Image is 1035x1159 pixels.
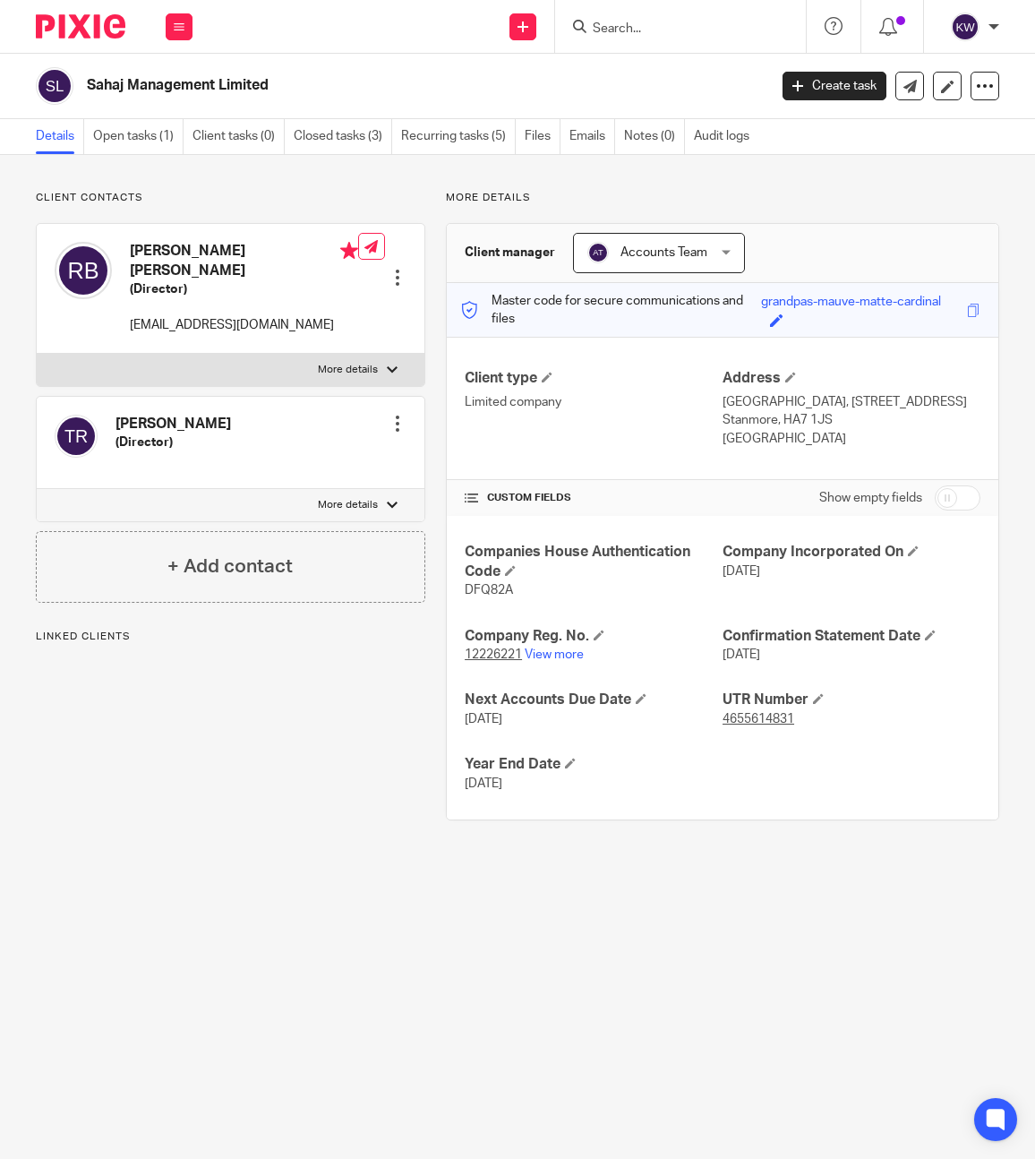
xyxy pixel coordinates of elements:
h5: (Director) [115,434,231,451]
a: Notes (0) [624,119,685,154]
a: Emails [569,119,615,154]
a: Open tasks (1) [93,119,184,154]
h4: Year End Date [465,755,723,774]
a: Details [36,119,84,154]
img: svg%3E [36,67,73,105]
i: Primary [340,242,358,260]
h5: (Director) [130,280,358,298]
h4: Companies House Authentication Code [465,543,723,581]
a: Recurring tasks (5) [401,119,516,154]
tcxspan: Call 12226221 via 3CX [465,648,522,661]
h4: Client type [465,369,723,388]
div: grandpas-mauve-matte-cardinal [761,293,941,313]
h4: [PERSON_NAME] [115,415,231,434]
h4: UTR Number [723,691,980,709]
input: Search [591,21,752,38]
label: Show empty fields [819,489,922,507]
p: Stanmore, HA7 1JS [723,411,980,429]
h4: Address [723,369,980,388]
p: Client contacts [36,191,425,205]
span: [DATE] [723,648,760,661]
img: svg%3E [587,242,609,263]
h4: Company Incorporated On [723,543,980,562]
span: Accounts Team [620,246,707,259]
img: svg%3E [55,415,98,458]
p: Limited company [465,393,723,411]
h4: Confirmation Statement Date [723,627,980,646]
p: More details [446,191,999,205]
a: View more [525,648,584,661]
h3: Client manager [465,244,555,262]
p: [GEOGRAPHIC_DATA], [STREET_ADDRESS] [723,393,980,411]
p: [GEOGRAPHIC_DATA] [723,430,980,448]
h4: Company Reg. No. [465,627,723,646]
a: Create task [783,72,886,100]
a: Client tasks (0) [192,119,285,154]
img: Pixie [36,14,125,39]
h4: [PERSON_NAME] [PERSON_NAME] [130,242,358,280]
tcxspan: Call 4655614831 via 3CX [723,713,794,725]
a: Closed tasks (3) [294,119,392,154]
p: Linked clients [36,630,425,644]
p: More details [318,363,378,377]
a: Audit logs [694,119,758,154]
h4: Next Accounts Due Date [465,691,723,709]
img: svg%3E [55,242,112,299]
h4: CUSTOM FIELDS [465,491,723,505]
h4: + Add contact [167,553,293,580]
span: [DATE] [723,565,760,578]
p: [EMAIL_ADDRESS][DOMAIN_NAME] [130,316,358,334]
p: Master code for secure communications and files [460,292,761,329]
img: svg%3E [951,13,979,41]
span: DFQ82A [465,584,513,597]
a: Files [525,119,560,154]
span: [DATE] [465,777,502,790]
span: [DATE] [465,713,502,725]
h2: Sahaj Management Limited [87,76,622,95]
p: More details [318,498,378,512]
